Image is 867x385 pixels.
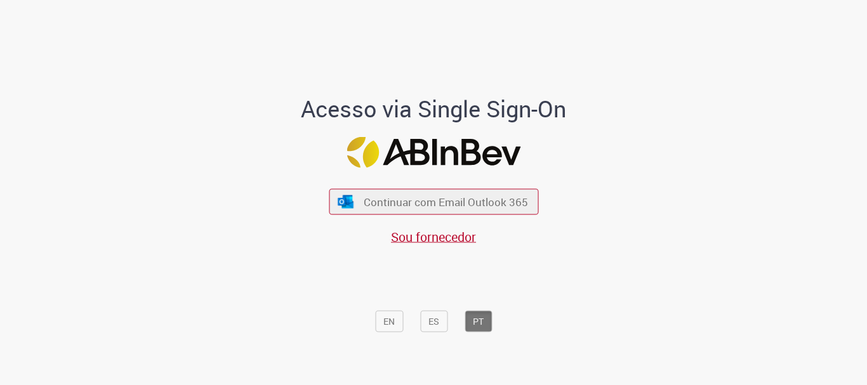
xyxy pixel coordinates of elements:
h1: Acesso via Single Sign-On [258,96,610,122]
button: EN [375,311,403,332]
a: Sou fornecedor [391,228,476,245]
button: ícone Azure/Microsoft 360 Continuar com Email Outlook 365 [329,189,538,215]
img: ícone Azure/Microsoft 360 [337,195,355,208]
button: ES [420,311,447,332]
span: Continuar com Email Outlook 365 [364,195,528,209]
button: PT [465,311,492,332]
img: Logo ABInBev [347,137,520,168]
